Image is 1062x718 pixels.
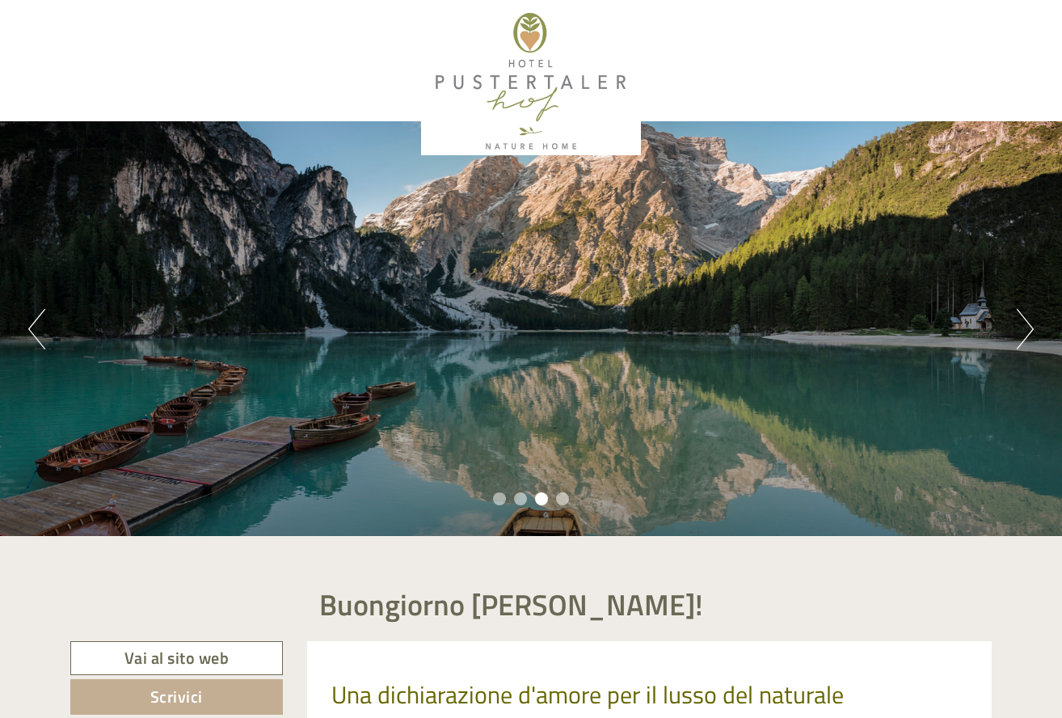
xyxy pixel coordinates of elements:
span: Una dichiarazione d'amore per il lusso del naturale [331,676,844,713]
button: Previous [28,309,45,349]
a: Scrivici [70,679,283,715]
button: Next [1017,309,1034,349]
h1: Buongiorno [PERSON_NAME]! [319,589,703,621]
a: Vai al sito web [70,641,283,676]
